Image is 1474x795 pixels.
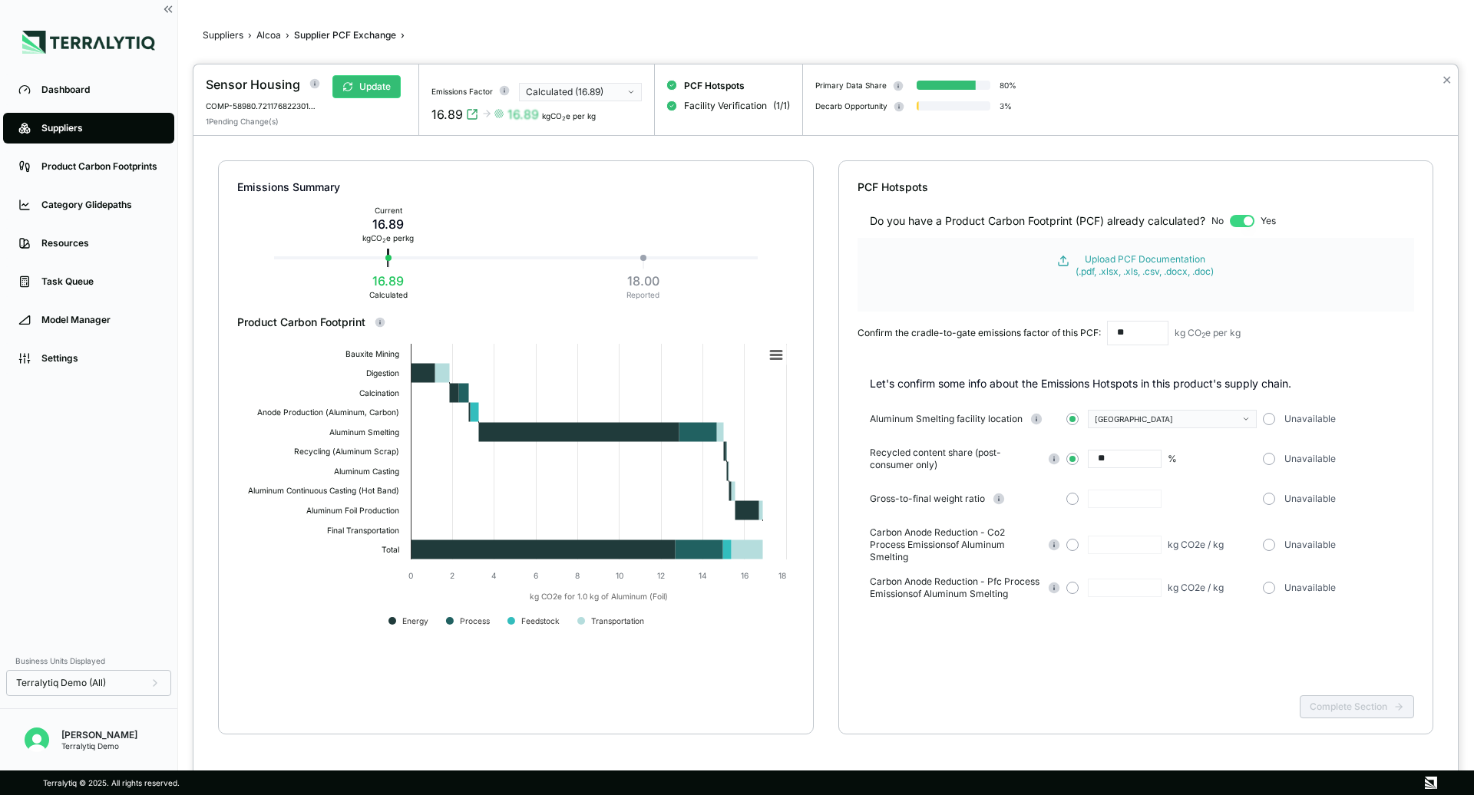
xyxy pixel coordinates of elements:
div: Emissions Summary [237,180,795,195]
text: 0 [408,571,413,580]
div: kg CO e per kg [362,233,414,242]
span: Recycled content share (post-consumer only) [870,447,1040,471]
text: Aluminum Continuous Casting (Hot Band) [248,486,399,496]
div: kg CO2e / kg [1168,582,1224,594]
sub: 2 [382,237,386,244]
div: Upload PCF Documentation (.pdf, .xlsx, .xls, .csv, .docx, .doc) [1076,253,1214,278]
div: 16.89 [507,105,539,124]
div: 1 Pending Change(s) [206,117,279,126]
span: Yes [1261,215,1276,227]
span: Unavailable [1284,582,1336,594]
text: 10 [616,571,623,580]
span: Carbon Anode Reduction - Co2 Process Emissions of Aluminum Smelting [870,526,1040,563]
text: Anode Production (Aluminum, Carbon) [257,407,399,417]
div: 16.89 [362,215,414,233]
div: Sensor Housing [206,75,300,94]
div: Product Carbon Footprint [237,315,795,330]
span: No [1211,215,1224,227]
div: COMP-58980.721176822301262 [206,101,316,111]
div: Calculated [369,290,408,299]
text: 2 [450,571,454,580]
div: 3 % [1000,101,1012,111]
text: Aluminum Casting [334,467,399,477]
div: Do you have a Product Carbon Footprint (PCF) already calculated? [870,213,1205,229]
text: 16 [741,571,749,580]
text: 8 [575,571,580,580]
div: 80 % [1000,81,1016,90]
div: kgCO e per kg [542,111,596,120]
text: Calcination [359,388,399,397]
div: % [1168,453,1177,465]
span: PCF Hotspots [684,80,745,92]
text: 4 [491,571,497,580]
text: Aluminum Smelting [329,427,399,437]
div: Calculated (16.89) [526,86,624,98]
div: 16.89 [369,272,408,290]
div: 18.00 [626,272,659,290]
text: kg CO2e for 1.0 kg of Aluminum (Foil) [530,592,668,602]
text: 12 [657,571,665,580]
div: kg CO e per kg [1175,327,1241,339]
span: Unavailable [1284,539,1336,551]
span: Unavailable [1284,453,1336,465]
span: Aluminum Smelting facility location [870,413,1023,425]
text: Energy [402,616,428,626]
sub: 2 [562,115,566,122]
span: Carbon Anode Reduction - Pfc Process Emissions of Aluminum Smelting [870,576,1040,600]
text: 6 [534,571,538,580]
text: Total [382,545,399,554]
text: Bauxite Mining [345,349,399,359]
text: Aluminum Foil Production [306,506,399,515]
div: PCF Hotspots [858,180,1415,195]
span: Unavailable [1284,493,1336,505]
button: [GEOGRAPHIC_DATA] [1088,410,1257,428]
div: [GEOGRAPHIC_DATA] [1095,414,1239,424]
button: Close [1442,71,1452,89]
button: Calculated (16.89) [519,83,642,101]
text: 14 [699,571,707,580]
text: Feedstock [521,616,560,625]
div: Primary Data Share [815,81,887,90]
div: Confirm the cradle-to-gate emissions factor of this PCF: [858,327,1101,339]
button: Update [332,75,401,98]
div: Emissions Factor [431,87,493,96]
span: Gross-to-final weight ratio [870,493,985,505]
div: kg CO2e / kg [1168,539,1224,551]
div: Current [362,206,414,215]
svg: View audit trail [466,108,478,120]
span: Facility Verification [684,100,767,112]
text: Process [460,616,490,625]
button: Upload PCF Documentation(.pdf, .xlsx, .xls, .csv, .docx, .doc) [881,253,1391,278]
div: Decarb Opportunity [815,101,887,111]
sub: 2 [1201,331,1205,339]
text: Transportation [591,616,644,626]
text: Digestion [366,368,399,378]
p: Let's confirm some info about the Emissions Hotspots in this product's supply chain. [870,376,1415,391]
text: Recycling (Aluminum Scrap) [294,447,399,457]
div: 16.89 [431,105,463,124]
div: Reported [626,290,659,299]
text: Final Transportation [327,526,399,536]
span: Unavailable [1284,413,1336,425]
span: ( 1 / 1 ) [773,100,790,112]
text: 18 [778,571,786,580]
